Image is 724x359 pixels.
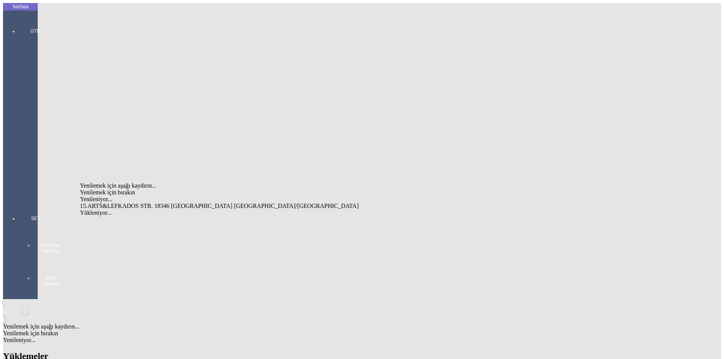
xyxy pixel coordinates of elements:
[80,189,371,196] div: Yenilemek için bırakın
[3,4,38,10] div: TekData
[3,330,721,337] div: Yenilemek için bırakın
[80,182,371,189] div: Yenilemek için aşağı kaydırın...
[3,337,721,344] div: Yenileniyor...
[80,209,371,216] div: Yükleniyor...
[24,215,47,222] span: SET
[80,203,371,209] div: 15.ARTS&LEFKADOS STR. 18346 [GEOGRAPHIC_DATA] [GEOGRAPHIC_DATA]/[GEOGRAPHIC_DATA]
[39,242,62,254] span: Personel Yönetimi
[39,275,62,287] span: Sabit Yönetimi
[80,196,371,203] div: Yenileniyor...
[3,323,721,330] div: Yenilemek için aşağı kaydırın...
[24,28,47,34] span: GTM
